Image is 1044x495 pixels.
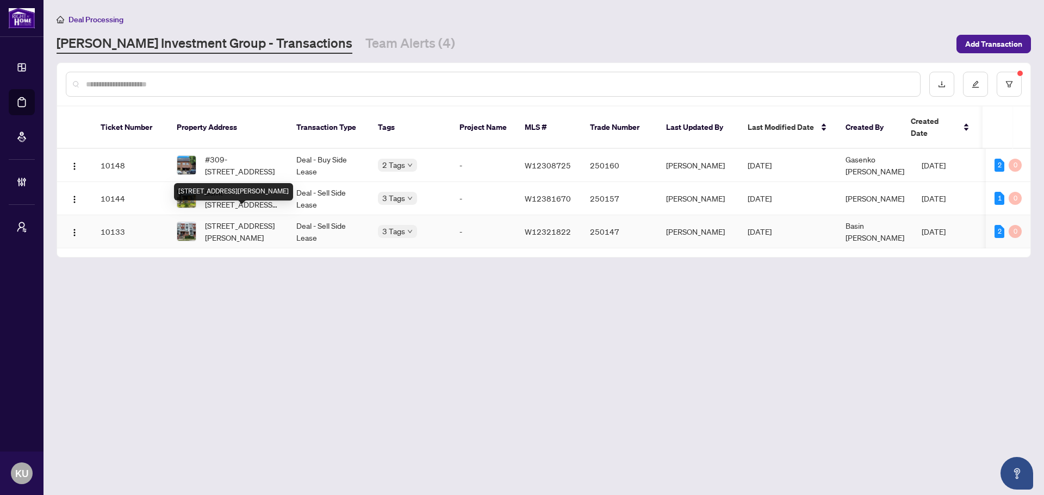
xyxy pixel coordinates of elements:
button: Open asap [1000,457,1033,490]
span: Basin [PERSON_NAME] [846,221,904,242]
span: #309-[STREET_ADDRESS] [205,153,279,177]
button: Logo [66,223,83,240]
span: down [407,229,413,234]
img: Logo [70,162,79,171]
td: Deal - Sell Side Lease [288,182,369,215]
th: Property Address [168,106,288,149]
div: 2 [995,225,1004,238]
span: Gasenko [PERSON_NAME] [846,154,904,176]
div: 0 [1009,159,1022,172]
button: edit [963,72,988,97]
td: 10133 [92,215,168,248]
span: Created Date [911,115,956,139]
th: MLS # [516,106,581,149]
span: down [407,196,413,201]
button: Logo [66,190,83,207]
span: filter [1005,80,1013,88]
th: Project Name [451,106,516,149]
th: Created By [837,106,902,149]
span: [DATE] [748,193,772,203]
a: [PERSON_NAME] Investment Group - Transactions [57,34,352,54]
div: 0 [1009,192,1022,205]
div: 1 [995,192,1004,205]
th: Ticket Number [92,106,168,149]
span: [DATE] [748,160,772,170]
span: [DATE] [922,160,946,170]
td: - [451,182,516,215]
span: 2 Tags [382,159,405,171]
span: 3 Tags [382,192,405,204]
span: home [57,16,64,23]
td: 10144 [92,182,168,215]
th: Last Updated By [657,106,739,149]
span: [STREET_ADDRESS][PERSON_NAME] [205,220,279,243]
td: 250157 [581,182,657,215]
span: Last Modified Date [748,121,814,133]
div: 2 [995,159,1004,172]
td: - [451,215,516,248]
button: Add Transaction [956,35,1031,53]
img: logo [9,8,35,28]
td: [PERSON_NAME] [657,182,739,215]
img: thumbnail-img [177,222,196,241]
img: Logo [70,195,79,204]
td: Deal - Sell Side Lease [288,215,369,248]
span: Add Transaction [965,35,1022,53]
span: user-switch [16,222,27,233]
span: down [407,162,413,168]
th: Tags [369,106,451,149]
span: W12321822 [525,227,571,236]
th: Trade Number [581,106,657,149]
span: [PERSON_NAME] [846,193,904,203]
span: download [938,80,946,88]
span: W12308725 [525,160,571,170]
td: 250160 [581,149,657,182]
button: download [929,72,954,97]
th: Last Modified Date [739,106,837,149]
button: Logo [66,156,83,174]
td: [PERSON_NAME] [657,149,739,182]
span: 3 Tags [382,225,405,237]
div: 0 [1009,225,1022,238]
span: edit [972,80,979,88]
div: [STREET_ADDRESS][PERSON_NAME] [174,183,293,200]
img: thumbnail-img [177,156,196,174]
span: Deal Processing [69,15,123,24]
td: 250147 [581,215,657,248]
span: [DATE] [922,193,946,203]
th: Created Date [902,106,978,149]
button: filter [997,72,1022,97]
td: [PERSON_NAME] [657,215,739,248]
span: W12381670 [525,193,571,203]
td: - [451,149,516,182]
span: [DATE] [922,227,946,236]
td: Deal - Buy Side Lease [288,149,369,182]
img: Logo [70,228,79,237]
td: 10148 [92,149,168,182]
a: Team Alerts (4) [365,34,455,54]
th: Transaction Type [288,106,369,149]
span: KU [15,466,28,481]
span: [DATE] [748,227,772,236]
